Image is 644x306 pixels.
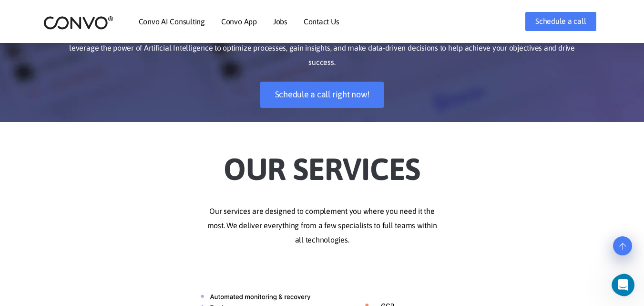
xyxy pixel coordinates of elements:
a: Convo AI Consulting [139,18,205,25]
a: Jobs [273,18,287,25]
h2: Our Services [58,137,587,190]
iframe: Intercom live chat [612,274,641,296]
p: Our services are designed to complement you where you need it the most. We deliver everything fro... [58,204,587,247]
a: Convo App [221,18,257,25]
img: logo_2.png [43,15,113,30]
p: Our team of experienced consultants work closely with clients to understand their specific needs ... [58,27,587,70]
a: Schedule a call right now! [260,82,384,108]
a: Schedule a call [525,12,596,31]
a: Contact Us [304,18,339,25]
